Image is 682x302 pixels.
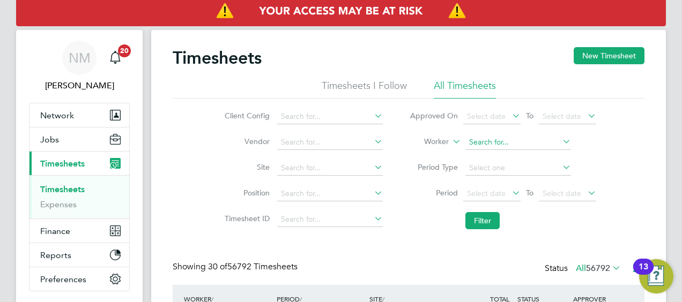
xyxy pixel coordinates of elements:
[29,243,129,267] button: Reports
[410,162,458,172] label: Period Type
[467,188,506,198] span: Select date
[40,199,77,209] a: Expenses
[173,47,262,69] h2: Timesheets
[523,109,537,123] span: To
[277,212,383,227] input: Search for...
[277,161,383,176] input: Search for...
[221,162,270,172] label: Site
[410,111,458,120] label: Approved On
[221,137,270,146] label: Vendor
[29,267,129,291] button: Preferences
[29,152,129,175] button: Timesheets
[523,186,537,200] span: To
[545,261,623,276] div: Status
[574,47,644,64] button: New Timesheet
[29,219,129,243] button: Finance
[105,41,126,75] a: 20
[221,214,270,223] label: Timesheet ID
[322,79,407,99] li: Timesheets I Follow
[639,267,648,281] div: 13
[29,103,129,127] button: Network
[434,79,496,99] li: All Timesheets
[40,184,85,194] a: Timesheets
[277,186,383,201] input: Search for...
[173,261,300,273] div: Showing
[29,79,130,92] span: Nicholas Morgan
[543,188,581,198] span: Select date
[465,161,571,176] input: Select one
[543,111,581,121] span: Select date
[29,127,129,151] button: Jobs
[40,274,86,284] span: Preferences
[221,188,270,198] label: Position
[40,226,70,236] span: Finance
[208,261,298,272] span: 56792 Timesheets
[221,111,270,120] label: Client Config
[29,175,129,218] div: Timesheets
[29,41,130,92] a: NM[PERSON_NAME]
[410,188,458,198] label: Period
[401,137,449,147] label: Worker
[586,263,610,274] span: 56792
[465,135,571,150] input: Search for...
[69,51,91,65] span: NM
[40,250,71,260] span: Reports
[118,44,131,57] span: 20
[465,212,500,229] button: Filter
[576,263,621,274] label: All
[277,135,383,150] input: Search for...
[277,109,383,124] input: Search for...
[40,158,85,169] span: Timesheets
[208,261,227,272] span: 30 of
[639,259,673,293] button: Open Resource Center, 13 new notifications
[40,134,59,145] span: Jobs
[467,111,506,121] span: Select date
[40,110,74,120] span: Network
